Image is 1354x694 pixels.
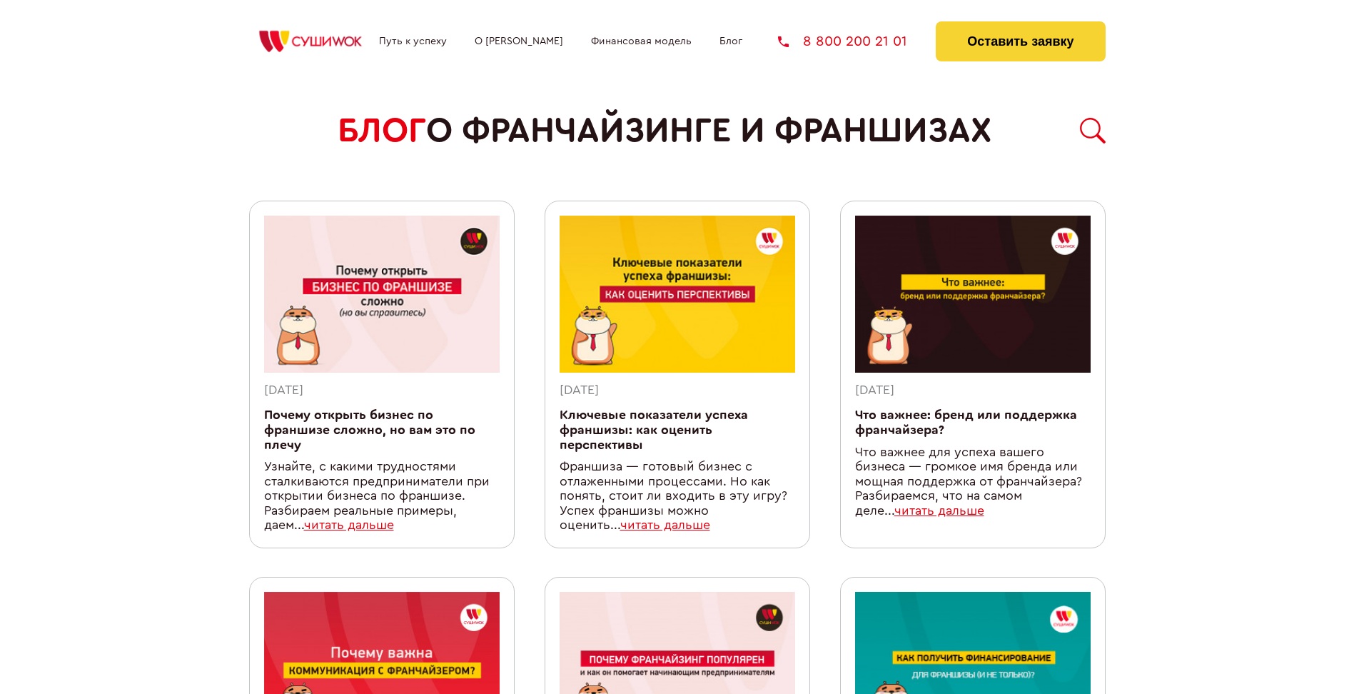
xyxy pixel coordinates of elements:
[778,34,907,49] a: 8 800 200 21 01
[560,409,748,451] a: Ключевые показатели успеха франшизы: как оценить перспективы
[855,383,1091,398] div: [DATE]
[264,409,475,451] a: Почему открыть бизнес по франшизе сложно, но вам это по плечу
[475,36,563,47] a: О [PERSON_NAME]
[803,34,907,49] span: 8 800 200 21 01
[264,383,500,398] div: [DATE]
[894,505,984,517] a: читать дальше
[338,111,426,151] span: БЛОГ
[620,519,710,531] a: читать дальше
[560,383,795,398] div: [DATE]
[591,36,692,47] a: Финансовая модель
[264,460,500,533] div: Узнайте, с какими трудностями сталкиваются предприниматели при открытии бизнеса по франшизе. Разб...
[379,36,447,47] a: Путь к успеху
[936,21,1105,61] button: Оставить заявку
[855,446,1091,519] div: Что важнее для успеха вашего бизнеса — громкое имя бренда или мощная поддержка от франчайзера? Ра...
[426,111,991,151] span: о франчайзинге и франшизах
[719,36,742,47] a: Блог
[304,519,394,531] a: читать дальше
[855,409,1077,436] a: Что важнее: бренд или поддержка франчайзера?
[560,460,795,533] div: Франшиза — готовый бизнес с отлаженными процессами. Но как понять, стоит ли входить в эту игру? У...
